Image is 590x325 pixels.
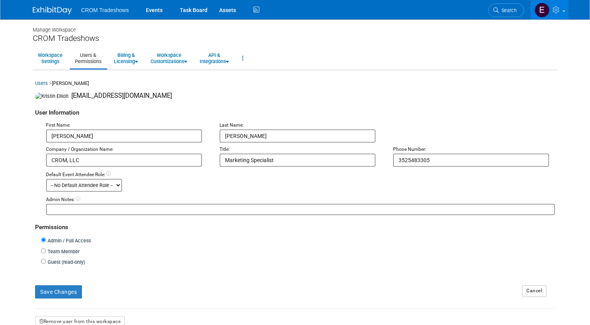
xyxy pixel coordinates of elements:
[33,19,557,34] div: Manage Workspace
[46,248,80,256] label: Team Member
[522,285,546,297] a: Cancel
[33,7,72,14] img: ExhibitDay
[35,93,69,100] img: Kristin Elliott
[46,171,555,178] div: Default Event Attendee Role:
[220,122,381,129] div: Last Name:
[35,101,555,121] div: User Information
[35,285,82,299] button: Save Changes
[46,196,555,203] div: Admin Notes:
[33,34,557,43] div: CROM Tradeshows
[46,146,208,153] div: Company / Organization Name:
[35,80,48,86] a: Users
[35,215,555,236] div: Permissions
[488,4,524,17] a: Search
[393,146,555,153] div: Phone Number:
[46,237,91,245] label: Admin / Full Access
[145,49,192,68] a: WorkspaceCustomizations
[35,80,555,91] div: [PERSON_NAME]
[195,49,234,68] a: API &Integrations
[70,49,106,68] a: Users &Permissions
[220,146,381,153] div: Title:
[71,92,172,99] span: [EMAIL_ADDRESS][DOMAIN_NAME]
[499,7,517,13] span: Search
[109,49,143,68] a: Billing &Licensing
[46,122,208,129] div: First Name:
[535,3,549,18] img: Emily Williams
[81,7,129,13] span: CROM Tradeshows
[46,259,85,266] label: Guest (read-only)
[33,49,67,68] a: WorkspaceSettings
[49,80,52,86] span: >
